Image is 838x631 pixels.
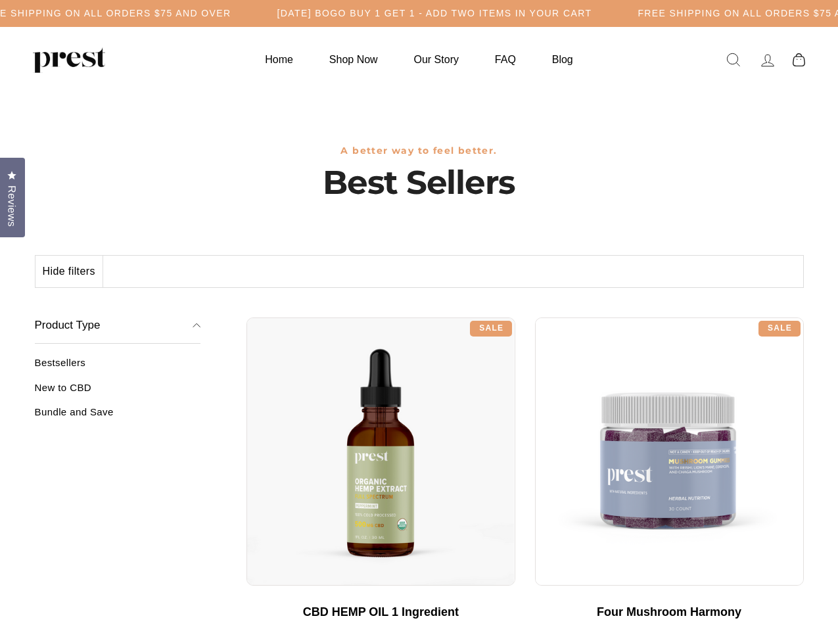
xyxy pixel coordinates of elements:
[313,47,394,72] a: Shop Now
[277,8,592,19] h5: [DATE] BOGO BUY 1 GET 1 - ADD TWO ITEMS IN YOUR CART
[536,47,590,72] a: Blog
[35,382,201,404] a: New to CBD
[3,185,20,227] span: Reviews
[478,47,532,72] a: FAQ
[35,406,201,428] a: Bundle and Save
[260,605,502,620] div: CBD HEMP OIL 1 Ingredient
[248,47,310,72] a: Home
[35,357,201,379] a: Bestsellers
[35,145,804,156] h3: A better way to feel better.
[548,605,791,620] div: Four Mushroom Harmony
[398,47,475,72] a: Our Story
[35,308,201,344] button: Product Type
[470,321,512,337] div: Sale
[248,47,589,72] ul: Primary
[35,256,103,287] button: Hide filters
[33,47,105,73] img: PREST ORGANICS
[35,163,804,202] h1: Best Sellers
[758,321,801,337] div: Sale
